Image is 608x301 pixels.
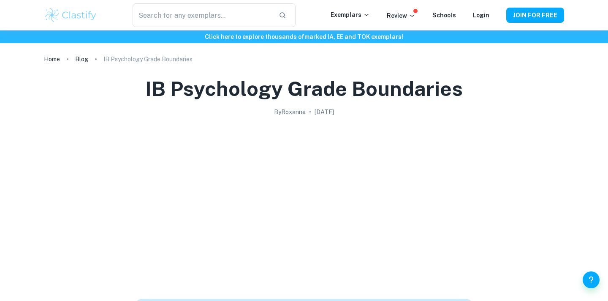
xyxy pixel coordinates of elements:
p: IB Psychology Grade Boundaries [103,55,193,64]
p: Review [387,11,415,20]
h2: By Roxanne [274,107,306,117]
h2: [DATE] [315,107,334,117]
p: • [309,107,311,117]
button: JOIN FOR FREE [506,8,564,23]
input: Search for any exemplars... [133,3,272,27]
a: Home [44,53,60,65]
a: Schools [432,12,456,19]
p: Exemplars [331,10,370,19]
img: Clastify logo [44,7,98,24]
h1: IB Psychology Grade Boundaries [145,75,463,102]
a: Login [473,12,489,19]
h6: Click here to explore thousands of marked IA, EE and TOK exemplars ! [2,32,606,41]
img: IB Psychology Grade Boundaries cover image [135,120,473,289]
a: Blog [75,53,88,65]
button: Help and Feedback [583,271,600,288]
